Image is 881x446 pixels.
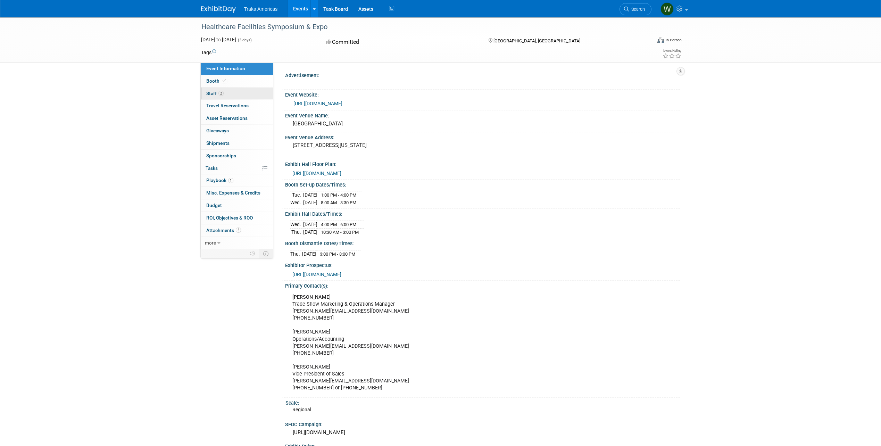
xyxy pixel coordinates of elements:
span: Budget [206,203,222,208]
span: (3 days) [237,38,252,42]
td: Wed. [290,199,303,206]
td: [DATE] [303,221,317,228]
a: [URL][DOMAIN_NAME] [293,101,342,106]
a: Sponsorships [201,150,273,162]
a: Shipments [201,137,273,149]
div: Scale: [285,398,677,406]
span: 8:00 AM - 3:30 PM [321,200,356,205]
div: Event Venue Name: [285,110,680,119]
span: Search [629,7,645,12]
span: Asset Reservations [206,115,248,121]
a: ROI, Objectives & ROO [201,212,273,224]
div: Exhibit Hall Floor Plan: [285,159,680,168]
td: Thu. [290,228,303,236]
div: Committed [324,36,477,48]
span: Misc. Expenses & Credits [206,190,260,196]
span: to [215,37,222,42]
div: Event Venue Address: [285,132,680,141]
span: 1:00 PM - 4:00 PM [321,192,356,198]
span: Sponsorships [206,153,236,158]
span: Traka Americas [244,6,278,12]
div: Advertisement: [285,70,680,79]
a: Misc. Expenses & Credits [201,187,273,199]
span: Shipments [206,140,230,146]
span: Playbook [206,177,233,183]
div: Primary Contact(s): [285,281,680,289]
span: 10:30 AM - 3:00 PM [321,230,359,235]
span: Travel Reservations [206,103,249,108]
td: Tags [201,49,216,56]
a: Attachments3 [201,224,273,237]
a: more [201,237,273,249]
td: Personalize Event Tab Strip [247,249,259,258]
td: [DATE] [303,191,317,199]
a: Staff2 [201,88,273,100]
span: Staff [206,91,224,96]
div: Exhibit Hall Dates/Times: [285,209,680,217]
a: Travel Reservations [201,100,273,112]
span: Regional [292,407,311,412]
a: Tasks [201,162,273,174]
pre: [STREET_ADDRESS][US_STATE] [293,142,442,148]
td: Tue. [290,191,303,199]
b: [PERSON_NAME] [292,294,331,300]
div: Booth Set-up Dates/Times: [285,180,680,188]
i: Booth reservation complete [223,79,226,83]
span: Attachments [206,228,241,233]
a: Search [620,3,651,15]
span: ROI, Objectives & ROO [206,215,253,221]
td: Wed. [290,221,303,228]
td: [DATE] [302,250,316,257]
div: Trade Show Marketing & Operations Manager [PERSON_NAME][EMAIL_ADDRESS][DOMAIN_NAME] [PHONE_NUMBER... [288,290,603,395]
a: [URL][DOMAIN_NAME] [292,171,341,176]
span: 3 [236,228,241,233]
span: 3:00 PM - 8:00 PM [320,251,355,257]
td: Toggle Event Tabs [259,249,273,258]
span: Booth [206,78,227,84]
span: 1 [228,178,233,183]
a: Booth [201,75,273,87]
div: [URL][DOMAIN_NAME] [290,427,675,438]
div: Booth Dismantle Dates/Times: [285,238,680,247]
div: Event Rating [663,49,681,52]
span: 2 [218,91,224,96]
a: Giveaways [201,125,273,137]
td: Thu. [290,250,302,257]
div: Healthcare Facilities Symposium & Expo [199,21,641,33]
div: Event Website: [285,90,680,98]
td: [DATE] [303,199,317,206]
img: ExhibitDay [201,6,236,13]
div: In-Person [665,38,682,43]
a: Asset Reservations [201,112,273,124]
span: more [205,240,216,246]
div: [GEOGRAPHIC_DATA] [290,118,675,129]
span: [DATE] [DATE] [201,37,236,42]
a: Playbook1 [201,174,273,187]
span: Giveaways [206,128,229,133]
div: SFDC Campaign: [285,419,680,428]
img: William Knowles [660,2,674,16]
span: [GEOGRAPHIC_DATA], [GEOGRAPHIC_DATA] [493,38,580,43]
div: Exhibitor Prospectus: [285,260,680,269]
a: Budget [201,199,273,212]
span: Tasks [206,165,218,171]
div: Event Format [610,36,682,47]
img: Format-Inperson.png [657,37,664,43]
a: [URL][DOMAIN_NAME] [292,272,341,277]
span: 4:00 PM - 6:00 PM [321,222,356,227]
td: [DATE] [303,228,317,236]
a: Event Information [201,63,273,75]
span: Event Information [206,66,245,71]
